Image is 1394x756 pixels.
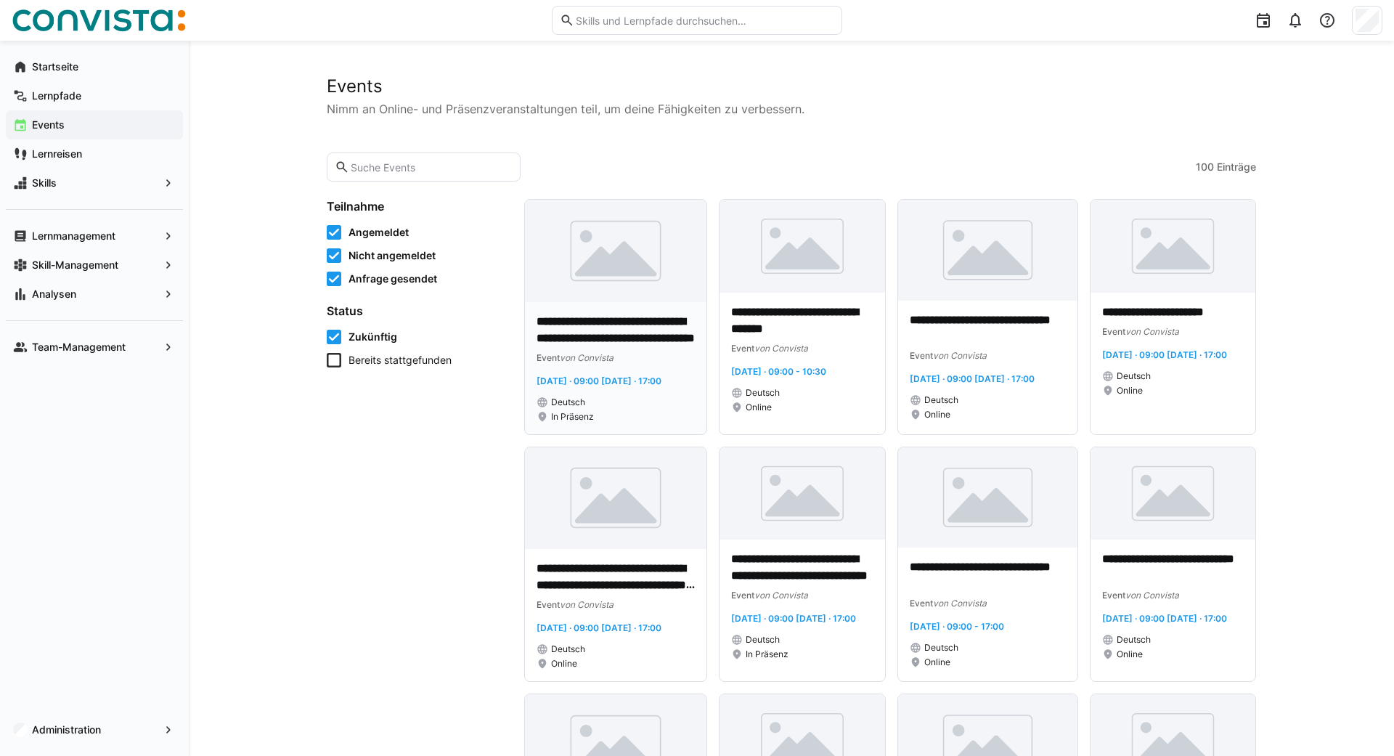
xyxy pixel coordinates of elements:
[731,343,754,354] span: Event
[746,387,780,399] span: Deutsch
[327,199,507,214] h4: Teilnahme
[731,366,826,377] span: [DATE] · 09:00 - 10:30
[348,330,397,344] span: Zukünftig
[1102,613,1227,624] span: [DATE] · 09:00 [DATE] · 17:00
[720,200,884,293] img: image
[574,14,834,27] input: Skills und Lernpfade durchsuchen…
[348,225,409,240] span: Angemeldet
[537,599,560,610] span: Event
[910,350,933,361] span: Event
[1102,326,1125,337] span: Event
[560,352,614,363] span: von Convista
[1091,200,1255,293] img: image
[348,353,452,367] span: Bereits stattgefunden
[933,350,987,361] span: von Convista
[1117,370,1151,382] span: Deutsch
[1125,326,1179,337] span: von Convista
[754,343,808,354] span: von Convista
[731,613,856,624] span: [DATE] · 09:00 [DATE] · 17:00
[754,590,808,601] span: von Convista
[898,447,1077,548] img: image
[898,200,1077,301] img: image
[731,590,754,601] span: Event
[720,447,884,540] img: image
[551,643,585,655] span: Deutsch
[349,160,513,174] input: Suche Events
[910,598,933,609] span: Event
[1217,160,1256,174] span: Einträge
[525,447,706,550] img: image
[924,657,950,668] span: Online
[924,409,950,420] span: Online
[933,598,987,609] span: von Convista
[525,200,706,302] img: image
[1117,649,1143,660] span: Online
[910,621,1004,632] span: [DATE] · 09:00 - 17:00
[348,272,437,286] span: Anfrage gesendet
[746,649,788,660] span: In Präsenz
[327,100,1256,118] p: Nimm an Online- und Präsenzveranstaltungen teil, um deine Fähigkeiten zu verbessern.
[924,394,958,406] span: Deutsch
[924,642,958,654] span: Deutsch
[551,658,577,670] span: Online
[537,622,661,633] span: [DATE] · 09:00 [DATE] · 17:00
[1125,590,1179,601] span: von Convista
[551,411,594,423] span: In Präsenz
[327,304,507,318] h4: Status
[910,373,1035,384] span: [DATE] · 09:00 [DATE] · 17:00
[1117,634,1151,646] span: Deutsch
[1196,160,1214,174] span: 100
[746,402,772,413] span: Online
[551,397,585,408] span: Deutsch
[746,634,780,646] span: Deutsch
[327,76,1256,97] h2: Events
[1102,349,1227,360] span: [DATE] · 09:00 [DATE] · 17:00
[348,248,436,263] span: Nicht angemeldet
[1117,385,1143,397] span: Online
[1091,447,1255,540] img: image
[537,375,661,386] span: [DATE] · 09:00 [DATE] · 17:00
[537,352,560,363] span: Event
[1102,590,1125,601] span: Event
[560,599,614,610] span: von Convista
